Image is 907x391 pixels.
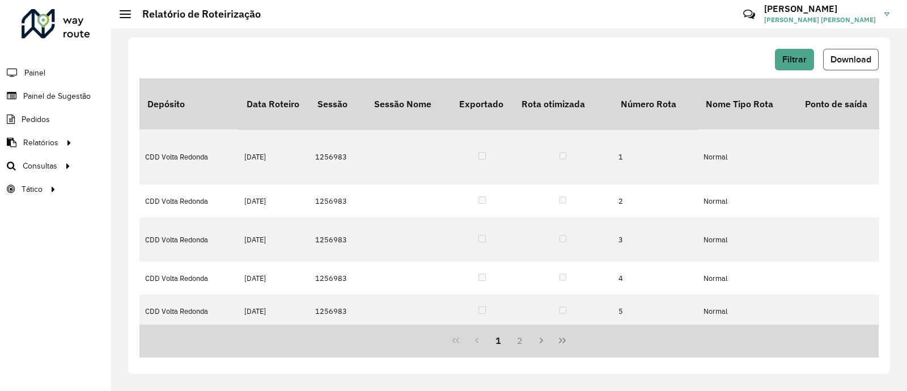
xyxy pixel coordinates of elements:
button: 1 [488,330,509,351]
td: 4 [613,262,698,295]
td: Normal [698,217,797,262]
td: Normal [698,295,797,327]
td: 2 [613,184,698,217]
td: [DATE] [239,262,310,295]
th: Número Rota [613,78,698,129]
td: 1256983 [310,295,366,327]
span: Consultas [23,160,57,172]
td: [DATE] [239,129,310,184]
span: Download [830,54,871,64]
td: 3 [613,217,698,262]
th: Sessão [310,78,366,129]
button: Download [823,49,879,70]
td: Normal [698,184,797,217]
th: Rota otimizada [514,78,613,129]
h3: [PERSON_NAME] [764,3,876,14]
td: CDD Volta Redonda [139,184,239,217]
td: 5 [613,295,698,327]
td: [DATE] [239,184,310,217]
button: Filtrar [775,49,814,70]
th: Ponto de saída [797,78,896,129]
td: Normal [698,129,797,184]
button: 2 [509,330,531,351]
td: Normal [698,262,797,295]
span: Tático [22,183,43,195]
span: Painel [24,67,45,79]
td: CDD Volta Redonda [139,217,239,262]
span: Filtrar [782,54,807,64]
button: Next Page [531,330,552,351]
span: [PERSON_NAME] [PERSON_NAME] [764,15,876,25]
button: Last Page [552,330,573,351]
th: Exportado [451,78,514,129]
span: Relatórios [23,137,58,149]
th: Depósito [139,78,239,129]
span: Pedidos [22,113,50,125]
h2: Relatório de Roteirização [131,8,261,20]
td: CDD Volta Redonda [139,129,239,184]
td: 1256983 [310,217,366,262]
td: [DATE] [239,217,310,262]
span: Painel de Sugestão [23,90,91,102]
td: CDD Volta Redonda [139,295,239,327]
th: Sessão Nome [366,78,451,129]
th: Data Roteiro [239,78,310,129]
td: 1256983 [310,184,366,217]
td: 1256983 [310,129,366,184]
td: 1256983 [310,262,366,295]
a: Contato Rápido [737,2,761,27]
td: [DATE] [239,295,310,327]
td: CDD Volta Redonda [139,262,239,295]
th: Nome Tipo Rota [698,78,797,129]
td: 1 [613,129,698,184]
